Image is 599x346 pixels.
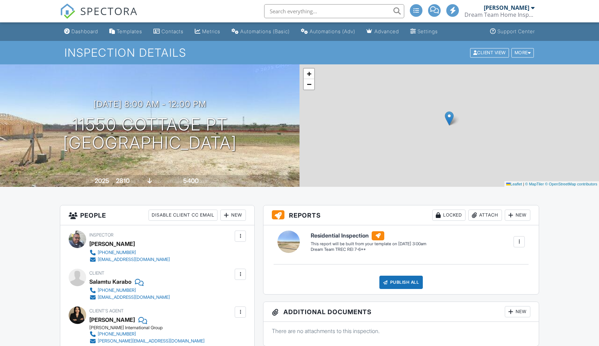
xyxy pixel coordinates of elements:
[484,4,529,11] div: [PERSON_NAME]
[311,247,426,253] div: Dream Team TREC REI 7-6**
[183,177,199,184] div: 5400
[298,25,358,38] a: Automations (Advanced)
[468,210,502,221] div: Attach
[89,276,131,287] div: Salamtu Karabo
[89,331,205,338] a: [PHONE_NUMBER]
[60,3,75,19] img: The Best Home Inspection Software - Spectora
[89,270,104,276] span: Client
[80,3,138,18] span: SPECTORA
[117,28,142,34] div: Templates
[229,25,292,38] a: Automations (Basic)
[304,69,314,79] a: Zoom in
[61,25,101,38] a: Dashboard
[469,50,511,55] a: Client View
[220,210,246,221] div: New
[161,28,184,34] div: Contacts
[307,69,311,78] span: +
[98,295,170,300] div: [EMAIL_ADDRESS][DOMAIN_NAME]
[64,47,535,59] h1: Inspection Details
[263,302,539,322] h3: Additional Documents
[89,338,205,345] a: [PERSON_NAME][EMAIL_ADDRESS][DOMAIN_NAME]
[310,28,355,34] div: Automations (Adv)
[497,28,535,34] div: Support Center
[89,232,113,238] span: Inspector
[487,25,538,38] a: Support Center
[98,250,136,255] div: [PHONE_NUMBER]
[379,276,423,289] div: Publish All
[445,111,454,126] img: Marker
[202,28,220,34] div: Metrics
[418,28,438,34] div: Settings
[464,11,535,18] div: Dream Team Home Inspections, PLLC
[89,256,170,263] a: [EMAIL_ADDRESS][DOMAIN_NAME]
[86,179,94,184] span: Built
[407,25,441,38] a: Settings
[307,80,311,89] span: −
[511,48,534,57] div: More
[89,239,135,249] div: [PERSON_NAME]
[304,79,314,90] a: Zoom out
[149,210,218,221] div: Disable Client CC Email
[95,177,109,184] div: 2025
[272,327,530,335] p: There are no attachments to this inspection.
[470,48,509,57] div: Client View
[506,182,522,186] a: Leaflet
[264,4,404,18] input: Search everything...
[60,205,254,225] h3: People
[98,338,205,344] div: [PERSON_NAME][EMAIL_ADDRESS][DOMAIN_NAME]
[63,115,237,153] h1: 11550 Cottage Pt [GEOGRAPHIC_DATA]
[89,308,124,313] span: Client's Agent
[200,179,208,184] span: sq.ft.
[192,25,223,38] a: Metrics
[89,294,170,301] a: [EMAIL_ADDRESS][DOMAIN_NAME]
[106,25,145,38] a: Templates
[167,179,182,184] span: Lot Size
[523,182,524,186] span: |
[98,257,170,262] div: [EMAIL_ADDRESS][DOMAIN_NAME]
[545,182,597,186] a: © OpenStreetMap contributors
[94,99,206,109] h3: [DATE] 8:00 am - 12:00 pm
[89,315,135,325] a: [PERSON_NAME]
[89,287,170,294] a: [PHONE_NUMBER]
[60,9,138,24] a: SPECTORA
[432,210,466,221] div: Locked
[240,28,290,34] div: Automations (Basic)
[89,249,170,256] a: [PHONE_NUMBER]
[98,288,136,293] div: [PHONE_NUMBER]
[153,179,161,184] span: slab
[374,28,399,34] div: Advanced
[263,205,539,225] h3: Reports
[71,28,98,34] div: Dashboard
[364,25,402,38] a: Advanced
[131,179,140,184] span: sq. ft.
[116,177,130,184] div: 2810
[505,210,530,221] div: New
[98,331,136,337] div: [PHONE_NUMBER]
[311,241,426,247] div: This report will be built from your template on [DATE] 3:00am
[89,325,210,331] div: [PERSON_NAME] International Group
[151,25,186,38] a: Contacts
[505,306,530,317] div: New
[311,231,426,240] h6: Residential Inspection
[525,182,544,186] a: © MapTiler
